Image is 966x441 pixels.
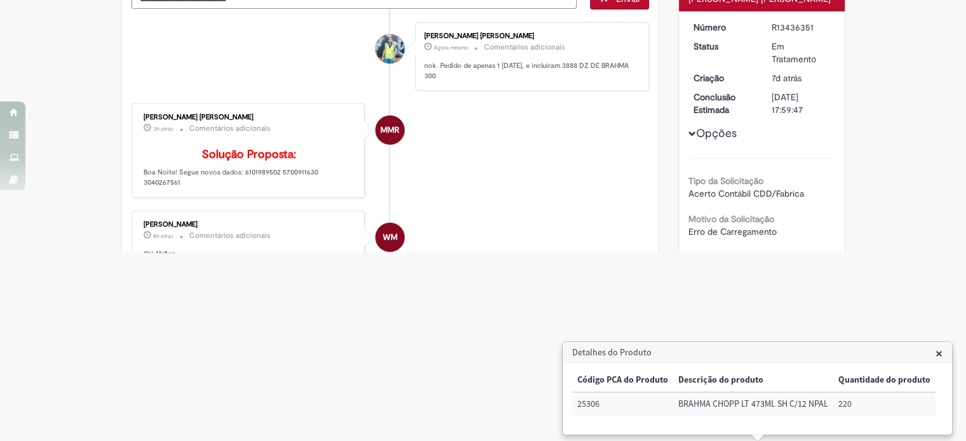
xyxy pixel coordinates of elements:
[484,42,565,53] small: Comentários adicionais
[562,341,953,435] div: Detalhes do Produto
[772,72,831,84] div: 21/08/2025 13:44:00
[688,251,779,263] b: Código PCA do cliente
[434,44,468,51] span: Agora mesmo
[144,148,355,187] p: Boa Noite! Segue novos dados: 6101989502 5700911630 3040267561
[380,115,399,145] span: MMR
[673,392,833,416] td: Descrição do produto: BRAHMA CHOPP LT 473ML SH C/12 NPAL
[772,91,831,116] div: [DATE] 17:59:47
[772,72,802,84] span: 7d atrás
[572,392,673,416] td: Código PCA do Produto: 25306
[434,44,468,51] time: 27/08/2025 21:37:58
[202,147,296,162] b: Solução Proposta:
[153,125,173,133] time: 27/08/2025 18:24:05
[153,232,173,240] time: 27/08/2025 13:20:19
[189,123,271,134] small: Comentários adicionais
[375,34,405,63] div: Helien Martins Figueiredo Junior
[772,72,802,84] time: 21/08/2025 13:44:00
[688,213,774,225] b: Motivo da Solicitação
[375,223,405,252] div: Wendel Mantovani
[833,369,936,392] th: Quantidade do produto
[688,175,763,187] b: Tipo da Solicitação
[144,114,355,121] div: [PERSON_NAME] [PERSON_NAME]
[684,21,762,34] dt: Número
[673,369,833,392] th: Descrição do produto
[684,91,762,116] dt: Conclusão Estimada
[833,392,936,416] td: Quantidade do produto: 220
[153,125,173,133] span: 3h atrás
[144,221,355,228] div: [PERSON_NAME]
[688,188,804,199] span: Acerto Contábil CDD/Fabrica
[156,249,175,259] b: Helien
[144,249,355,309] p: Olá, , Seu chamado foi transferido de fila. Fila Atual: Fila Anterior:
[772,21,831,34] div: R13436351
[424,32,636,40] div: [PERSON_NAME] [PERSON_NAME]
[383,222,398,253] span: WM
[684,40,762,53] dt: Status
[424,61,636,81] p: nok. Pedido de apenas 1 [DATE], e incluíram 3888 DZ DE BRAHMA 300
[684,72,762,84] dt: Criação
[572,369,673,392] th: Código PCA do Produto
[688,226,777,237] span: Erro de Carregamento
[772,40,831,65] div: Em Tratamento
[153,232,173,240] span: 8h atrás
[375,115,405,145] div: Matheus Maia Rocha
[563,343,951,363] h3: Detalhes do Produto
[936,346,943,360] button: Close
[936,345,943,362] span: ×
[189,230,271,241] small: Comentários adicionais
